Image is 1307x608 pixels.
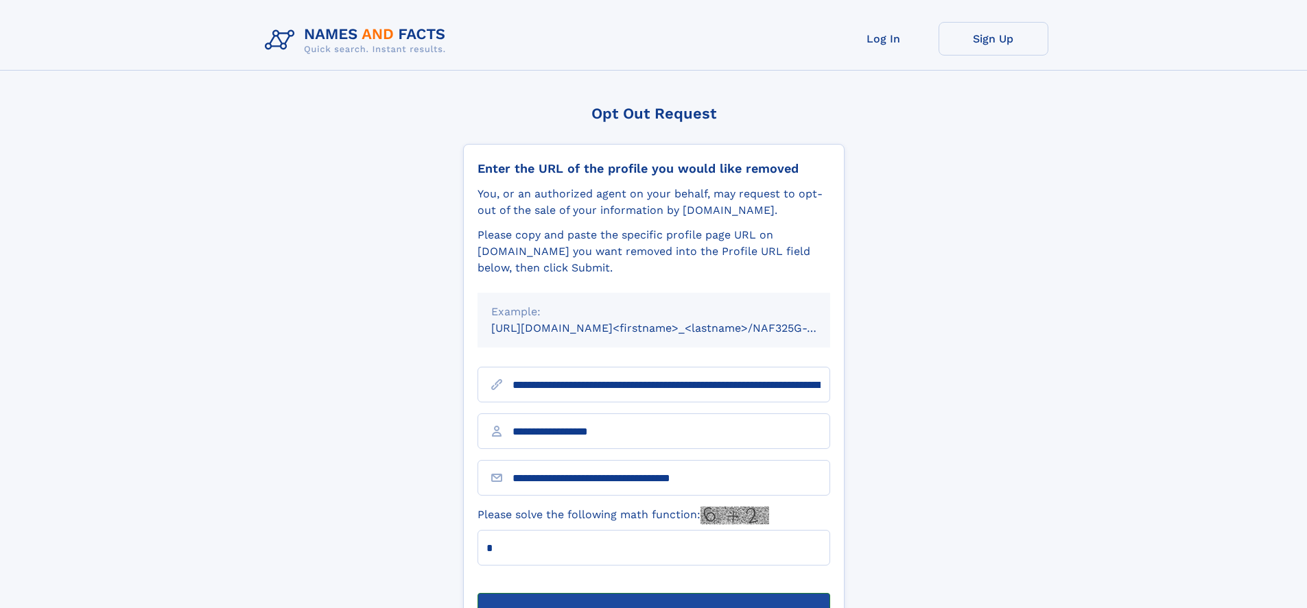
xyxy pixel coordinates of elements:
[491,321,856,335] small: [URL][DOMAIN_NAME]<firstname>_<lastname>/NAF325G-xxxxxxxx
[478,161,830,176] div: Enter the URL of the profile you would like removed
[478,507,769,524] label: Please solve the following math function:
[259,22,457,59] img: Logo Names and Facts
[478,227,830,276] div: Please copy and paste the specific profile page URL on [DOMAIN_NAME] you want removed into the Pr...
[939,22,1048,56] a: Sign Up
[478,186,830,219] div: You, or an authorized agent on your behalf, may request to opt-out of the sale of your informatio...
[829,22,939,56] a: Log In
[463,105,845,122] div: Opt Out Request
[491,304,816,320] div: Example:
